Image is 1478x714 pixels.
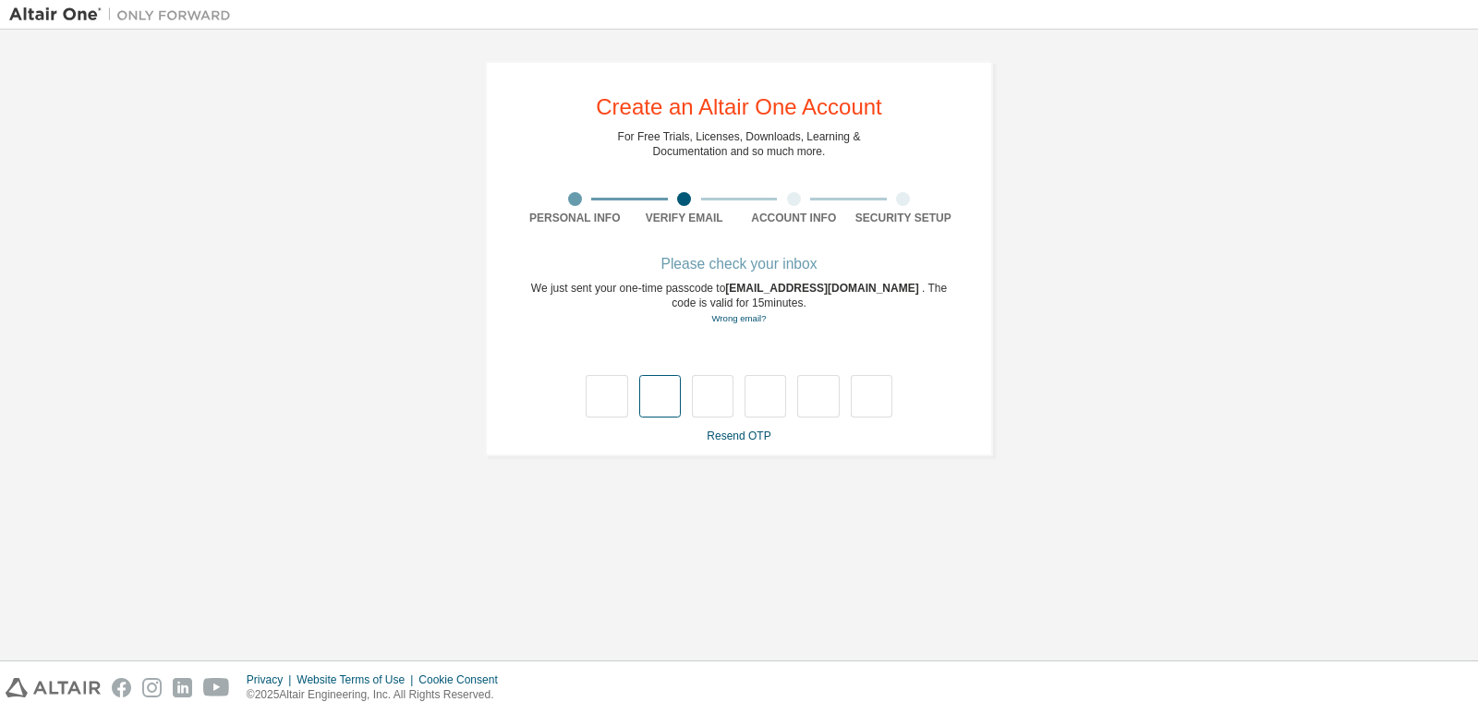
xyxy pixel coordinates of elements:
[9,6,240,24] img: Altair One
[520,281,958,326] div: We just sent your one-time passcode to . The code is valid for 15 minutes.
[6,678,101,697] img: altair_logo.svg
[707,430,770,442] a: Resend OTP
[711,313,766,323] a: Go back to the registration form
[596,96,882,118] div: Create an Altair One Account
[739,211,849,225] div: Account Info
[520,259,958,270] div: Please check your inbox
[849,211,959,225] div: Security Setup
[247,687,509,703] p: © 2025 Altair Engineering, Inc. All Rights Reserved.
[173,678,192,697] img: linkedin.svg
[142,678,162,697] img: instagram.svg
[520,211,630,225] div: Personal Info
[247,672,297,687] div: Privacy
[630,211,740,225] div: Verify Email
[418,672,508,687] div: Cookie Consent
[112,678,131,697] img: facebook.svg
[725,282,922,295] span: [EMAIL_ADDRESS][DOMAIN_NAME]
[618,129,861,159] div: For Free Trials, Licenses, Downloads, Learning & Documentation and so much more.
[203,678,230,697] img: youtube.svg
[297,672,418,687] div: Website Terms of Use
